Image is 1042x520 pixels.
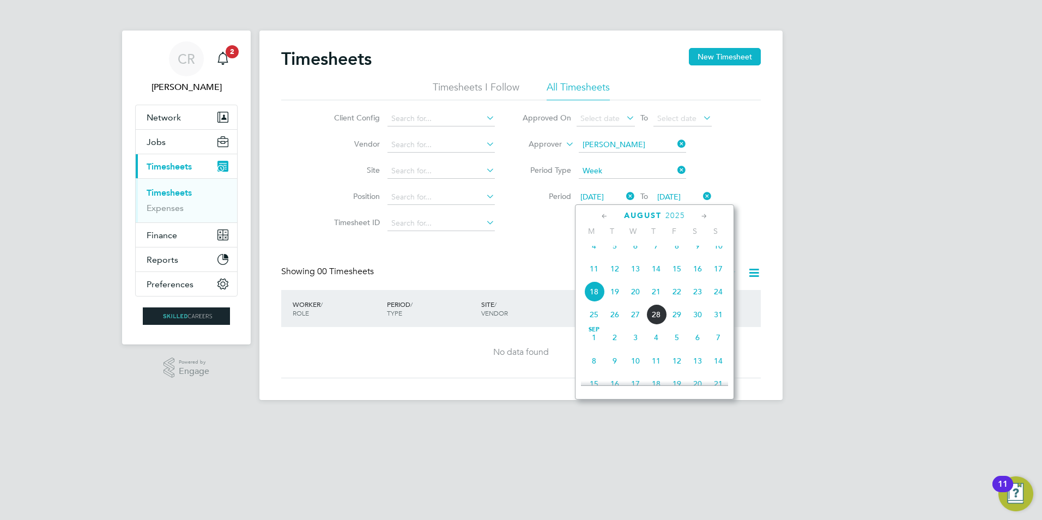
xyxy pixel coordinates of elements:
span: 11 [584,258,604,279]
span: 7 [708,327,729,348]
span: 10 [708,235,729,256]
span: [DATE] [580,192,604,202]
span: 5 [667,327,687,348]
span: M [581,226,602,236]
span: 16 [604,373,625,394]
span: 17 [708,258,729,279]
span: 2 [604,327,625,348]
span: VENDOR [481,309,508,317]
span: 14 [646,258,667,279]
a: CR[PERSON_NAME] [135,41,238,94]
span: 12 [667,350,687,371]
label: Client Config [331,113,380,123]
span: 29 [667,304,687,325]
label: Approved [681,268,737,279]
button: New Timesheet [689,48,761,65]
span: Select date [580,113,620,123]
span: 30 [687,304,708,325]
span: 20 [625,281,646,302]
span: / [410,300,413,309]
label: Site [331,165,380,175]
label: Vendor [331,139,380,149]
li: Timesheets I Follow [433,81,519,100]
span: 4 [584,235,604,256]
span: TYPE [387,309,402,317]
button: Jobs [136,130,237,154]
a: 2 [212,41,234,76]
span: Timesheets [147,161,192,172]
span: 3 [625,327,646,348]
button: Reports [136,247,237,271]
input: Select one [579,164,686,179]
span: S [684,226,705,236]
span: T [602,226,622,236]
span: [DATE] [657,192,681,202]
span: 27 [625,304,646,325]
span: To [637,111,651,125]
a: Timesheets [147,188,192,198]
span: F [664,226,684,236]
label: Timesheet ID [331,217,380,227]
span: ROLE [293,309,309,317]
span: 6 [687,327,708,348]
span: T [643,226,664,236]
span: 26 [604,304,625,325]
span: 00 Timesheets [317,266,374,277]
span: 25 [584,304,604,325]
span: Powered by [179,358,209,367]
span: August [624,211,662,220]
a: Powered byEngage [163,358,210,378]
span: 15 [667,258,687,279]
span: 7 [646,235,667,256]
a: Expenses [147,203,184,213]
input: Search for... [387,164,495,179]
div: No data found [292,347,750,358]
div: WORKER [290,294,384,323]
span: 19 [667,373,687,394]
span: 18 [646,373,667,394]
label: Period Type [522,165,571,175]
span: 8 [584,350,604,371]
div: 11 [998,484,1008,498]
span: Sep [584,327,604,332]
span: CR [178,52,195,66]
span: Preferences [147,279,193,289]
label: Position [331,191,380,201]
span: 6 [625,235,646,256]
span: Chris Roberts [135,81,238,94]
span: 12 [604,258,625,279]
span: 20 [687,373,708,394]
span: Finance [147,230,177,240]
span: 16 [687,258,708,279]
button: Timesheets [136,154,237,178]
span: 19 [604,281,625,302]
input: Search for... [579,137,686,153]
button: Finance [136,223,237,247]
span: 24 [708,281,729,302]
div: SITE [478,294,573,323]
span: 13 [625,258,646,279]
input: Search for... [387,190,495,205]
div: Timesheets [136,178,237,222]
span: 9 [687,235,708,256]
input: Search for... [387,111,495,126]
span: 15 [584,373,604,394]
span: 22 [667,281,687,302]
label: Approved On [522,113,571,123]
input: Search for... [387,216,495,231]
div: PERIOD [384,294,478,323]
span: 8 [667,235,687,256]
span: Reports [147,255,178,265]
label: Approver [513,139,562,150]
span: W [622,226,643,236]
button: Open Resource Center, 11 new notifications [998,476,1033,511]
span: 1 [584,327,604,348]
span: 17 [625,373,646,394]
button: Network [136,105,237,129]
button: Preferences [136,272,237,296]
label: Period [522,191,571,201]
span: 4 [646,327,667,348]
img: skilledcareers-logo-retina.png [143,307,230,325]
span: 14 [708,350,729,371]
span: 10 [625,350,646,371]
